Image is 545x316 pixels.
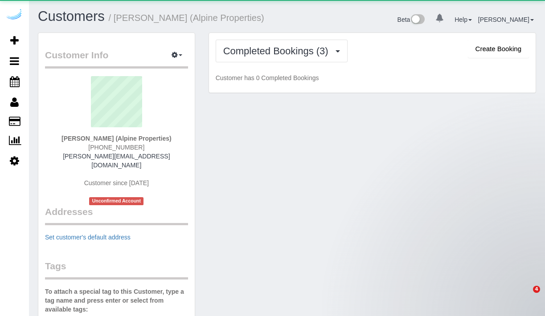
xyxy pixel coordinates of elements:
iframe: Intercom live chat [515,286,536,307]
legend: Tags [45,259,188,280]
span: 4 [533,286,540,293]
small: / [PERSON_NAME] (Alpine Properties) [109,13,264,23]
button: Completed Bookings (3) [216,40,348,62]
a: [PERSON_NAME] [478,16,534,23]
button: Create Booking [468,40,529,58]
p: Customer has 0 Completed Bookings [216,73,529,82]
span: [PHONE_NUMBER] [88,144,144,151]
a: Help [455,16,472,23]
a: Set customer's default address [45,234,131,241]
span: Unconfirmed Account [89,197,143,205]
img: Automaid Logo [5,9,23,21]
span: Customer since [DATE] [84,179,149,186]
a: Beta [397,16,425,23]
a: [PERSON_NAME][EMAIL_ADDRESS][DOMAIN_NAME] [63,153,170,169]
span: Completed Bookings (3) [223,45,333,57]
strong: [PERSON_NAME] (Alpine Properties) [61,135,172,142]
legend: Customer Info [45,49,188,69]
label: To attach a special tag to this Customer, type a tag name and press enter or select from availabl... [45,287,188,314]
img: New interface [410,14,425,26]
a: Customers [38,8,105,24]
